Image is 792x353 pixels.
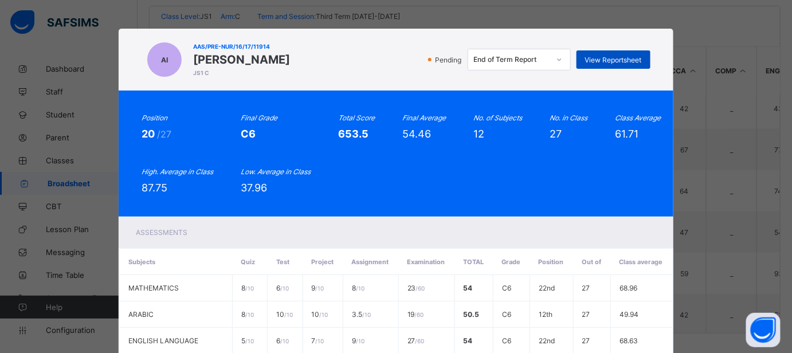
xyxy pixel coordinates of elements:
span: 87.75 [142,182,167,194]
i: Final Grade [241,113,277,122]
span: 50.5 [464,310,480,319]
span: Test [276,258,289,266]
span: / 10 [356,285,364,292]
span: 61.71 [615,128,638,140]
span: 9 [312,284,324,292]
span: 20 [142,128,157,140]
i: Low. Average in Class [241,167,311,176]
span: C6 [502,310,511,319]
span: / 10 [280,338,289,344]
span: Quiz [241,258,256,266]
span: 10 [276,310,293,319]
span: 27 [582,284,590,292]
span: / 10 [356,338,364,344]
span: / 60 [415,311,424,318]
span: Grade [502,258,521,266]
span: 8 [241,284,254,292]
span: Assignment [351,258,389,266]
span: Subjects [128,258,155,266]
i: Final Average [402,113,446,122]
span: /27 [157,128,171,140]
span: View Reportsheet [585,56,642,64]
span: 12 [473,128,484,140]
i: Total Score [338,113,375,122]
span: 6 [276,284,289,292]
span: / 10 [280,285,289,292]
span: Position [539,258,564,266]
span: 653.5 [338,128,368,140]
span: 27 [550,128,562,140]
span: / 10 [284,311,293,318]
span: / 10 [320,311,328,318]
span: 54 [464,284,473,292]
span: / 10 [362,311,371,318]
span: / 60 [416,285,425,292]
span: 12th [539,310,552,319]
span: Assessments [136,228,187,237]
span: 3.5 [352,310,371,319]
i: Position [142,113,167,122]
span: / 10 [316,338,324,344]
span: 23 [407,284,425,292]
span: 7 [312,336,324,345]
span: 8 [352,284,364,292]
span: Total [463,258,484,266]
span: Out of [582,258,601,266]
span: 37.96 [241,182,267,194]
span: / 60 [415,338,425,344]
span: C6 [502,336,511,345]
span: 54.46 [402,128,431,140]
span: [PERSON_NAME] [193,53,290,66]
span: 9 [352,336,364,345]
span: 10 [312,310,328,319]
span: 49.94 [620,310,638,319]
span: Project [311,258,334,266]
span: 22nd [539,284,555,292]
span: C6 [241,128,256,140]
span: 6 [276,336,289,345]
span: / 10 [316,285,324,292]
span: 68.96 [620,284,637,292]
span: JS1 C [193,69,290,76]
span: Pending [434,56,465,64]
span: 27 [582,310,590,319]
span: 22nd [539,336,555,345]
span: C6 [502,284,511,292]
span: ENGLISH LANGUAGE [128,336,198,345]
span: 8 [241,310,254,319]
i: Class Average [615,113,661,122]
i: No. in Class [550,113,587,122]
span: AAS/PRE-NUR/16/17/11914 [193,43,290,50]
span: / 10 [245,338,254,344]
i: No. of Subjects [473,113,522,122]
span: 5 [241,336,254,345]
span: AI [161,56,168,64]
span: / 10 [245,285,254,292]
span: ARABIC [128,310,154,319]
span: 27 [407,336,425,345]
span: / 10 [245,311,254,318]
span: 68.63 [620,336,638,345]
span: MATHEMATICS [128,284,179,292]
span: 54 [464,336,473,345]
span: 19 [407,310,424,319]
div: End of Term Report [474,56,550,64]
span: 27 [582,336,590,345]
i: High. Average in Class [142,167,213,176]
span: Examination [407,258,445,266]
button: Open asap [746,313,781,347]
span: Class average [619,258,662,266]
